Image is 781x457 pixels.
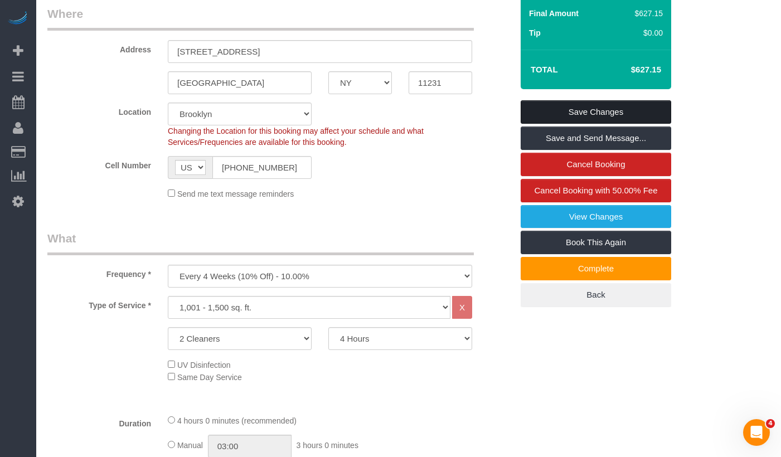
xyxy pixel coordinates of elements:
[766,419,775,428] span: 4
[177,441,203,450] span: Manual
[177,373,242,382] span: Same Day Service
[177,189,294,198] span: Send me text message reminders
[39,296,159,311] label: Type of Service *
[39,40,159,55] label: Address
[598,65,661,75] h4: $627.15
[177,361,231,370] span: UV Disinfection
[39,156,159,171] label: Cell Number
[521,283,671,307] a: Back
[177,416,297,425] span: 4 hours 0 minutes (recommended)
[529,27,541,38] label: Tip
[521,127,671,150] a: Save and Send Message...
[630,27,663,38] div: $0.00
[521,205,671,229] a: View Changes
[630,8,663,19] div: $627.15
[39,265,159,280] label: Frequency *
[521,257,671,280] a: Complete
[297,441,358,450] span: 3 hours 0 minutes
[47,6,474,31] legend: Where
[521,231,671,254] a: Book This Again
[168,71,312,94] input: City
[743,419,770,446] iframe: Intercom live chat
[47,230,474,255] legend: What
[529,8,579,19] label: Final Amount
[212,156,312,179] input: Cell Number
[168,127,424,147] span: Changing the Location for this booking may affect your schedule and what Services/Frequencies are...
[7,11,29,27] img: Automaid Logo
[39,414,159,429] label: Duration
[409,71,472,94] input: Zip Code
[531,65,558,74] strong: Total
[535,186,658,195] span: Cancel Booking with 50.00% Fee
[521,100,671,124] a: Save Changes
[521,179,671,202] a: Cancel Booking with 50.00% Fee
[39,103,159,118] label: Location
[521,153,671,176] a: Cancel Booking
